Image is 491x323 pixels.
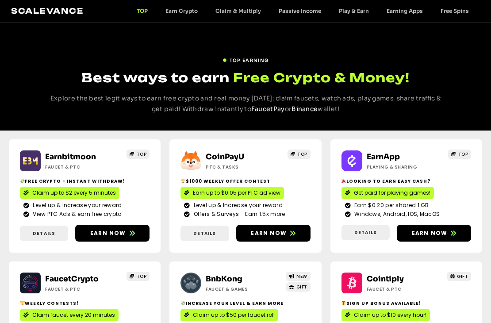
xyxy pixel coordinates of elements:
[222,54,269,64] a: TOP EARNING
[341,179,346,183] img: 🎉
[81,70,230,85] span: Best ways to earn
[270,8,330,14] a: Passive Income
[352,201,429,209] span: Earn $0.20 per shared 1 GB
[233,69,410,86] span: Free Crypto & Money!
[181,179,185,183] img: 🏆
[367,274,404,284] a: Cointiply
[45,286,112,292] h2: Faucet & PTC
[297,151,307,158] span: TOP
[206,164,272,170] h2: ptc & Tasks
[367,164,433,170] h2: Playing & Sharing
[20,300,150,307] h2: Weekly contests!
[341,300,471,307] h2: Sign up bonus available!
[192,210,285,218] span: Offers & Surveys - Earn 1.5x more
[90,229,126,237] span: Earn now
[181,301,185,305] img: 💸
[20,301,25,305] img: 🏆
[33,230,55,237] span: Details
[20,226,68,241] a: Details
[341,301,346,305] img: 🎁
[354,189,430,197] span: Get paid for playing games!
[230,57,269,64] span: TOP EARNING
[75,225,150,242] a: Earn now
[354,229,377,236] span: Details
[251,105,285,113] a: FaucetPay
[44,93,447,115] p: Explore the best legit ways to earn free crypto and real money [DATE]: claim faucets, watch ads, ...
[251,229,287,237] span: Earn now
[192,201,283,209] span: Level up & Increase your reward
[206,286,272,292] h2: Faucet & Games
[128,8,478,14] nav: Menu
[180,300,310,307] h2: Increase your level & earn more
[128,8,157,14] a: TOP
[341,309,430,321] a: Claim up to $10 every hour!
[367,152,400,161] a: EarnApp
[447,272,472,281] a: GIFT
[32,189,116,197] span: Claim up to $2 every 5 minutes
[157,8,207,14] a: Earn Crypto
[20,187,119,199] a: Claim up to $2 every 5 minutes
[448,150,471,159] a: TOP
[180,226,229,241] a: Details
[378,8,432,14] a: Earning Apps
[397,225,471,242] a: Earn now
[458,151,468,158] span: TOP
[341,187,434,199] a: Get paid for playing games!
[286,272,311,281] a: NEW
[193,189,280,197] span: Earn up to $0.05 per PTC ad view
[20,309,119,321] a: Claim faucet every 20 minutes
[288,150,311,159] a: TOP
[31,201,122,209] span: Level up & Increase your reward
[127,150,150,159] a: TOP
[354,311,426,319] span: Claim up to $10 every hour!
[296,273,307,280] span: NEW
[296,284,307,290] span: GIFT
[137,273,147,280] span: TOP
[432,8,478,14] a: Free Spins
[20,179,25,183] img: 💸
[292,105,318,113] a: Binance
[367,286,433,292] h2: Faucet & PTC
[352,210,440,218] span: Windows, Android, IOS, MacOS
[412,229,448,237] span: Earn now
[341,225,390,240] a: Details
[45,164,112,170] h2: Faucet & PTC
[180,309,278,321] a: Claim up to $50 per faucet roll
[193,311,275,319] span: Claim up to $50 per faucet roll
[330,8,378,14] a: Play & Earn
[341,178,471,185] h2: Looking to Earn Easy Cash?
[286,282,311,292] a: GIFT
[127,272,150,281] a: TOP
[457,273,468,280] span: GIFT
[20,178,150,185] h2: Free crypto - Instant withdraw!
[32,311,115,319] span: Claim faucet every 20 minutes
[137,151,147,158] span: TOP
[31,210,121,218] span: View PTC Ads & earn free crypto
[193,230,216,237] span: Details
[206,152,244,161] a: CoinPayU
[45,274,99,284] a: FaucetCrypto
[206,274,242,284] a: BnbKong
[11,6,84,15] a: Scalevance
[180,178,310,185] h2: $1000 Weekly Offer contest
[236,225,311,242] a: Earn now
[180,187,284,199] a: Earn up to $0.05 per PTC ad view
[207,8,270,14] a: Claim & Multiply
[45,152,96,161] a: Earnbitmoon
